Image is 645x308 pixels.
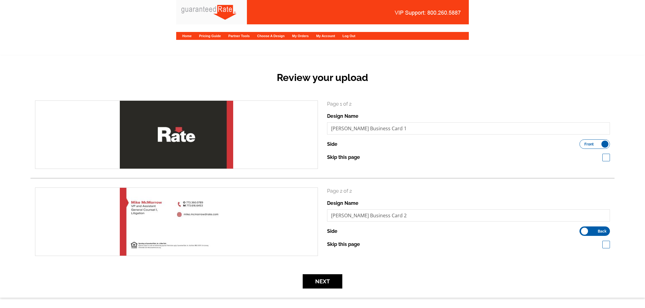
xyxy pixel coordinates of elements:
[327,122,610,135] input: File Name
[327,141,337,148] label: Side
[327,113,358,120] label: Design Name
[316,34,335,38] a: My Account
[327,241,360,248] label: Skip this page
[182,34,192,38] a: Home
[327,228,337,235] label: Side
[292,34,308,38] a: My Orders
[327,154,360,161] label: Skip this page
[327,100,610,108] p: Page 1 of 2
[228,34,250,38] a: Partner Tools
[584,143,594,146] span: Front
[199,34,221,38] a: Pricing Guide
[303,274,342,289] button: Next
[598,230,607,233] span: Back
[327,200,358,207] label: Design Name
[327,209,610,222] input: File Name
[327,187,610,195] p: Page 2 of 2
[343,34,355,38] a: Log Out
[257,34,285,38] a: Choose A Design
[30,72,615,83] h2: Review your upload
